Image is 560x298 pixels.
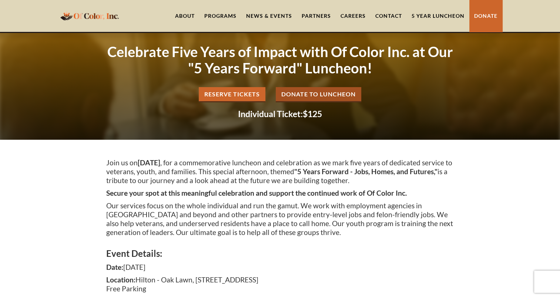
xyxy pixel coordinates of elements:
[106,275,135,284] strong: Location:
[138,158,160,167] strong: [DATE]
[107,43,453,76] strong: Celebrate Five Years of Impact with Of Color Inc. at Our "5 Years Forward" Luncheon!
[106,263,454,272] p: [DATE]
[106,189,407,197] strong: Secure your spot at this meaningful celebration and support the continued work of Of Color Inc.
[106,158,454,185] p: Join us on , for a commemorative luncheon and celebration as we mark five years of dedicated serv...
[106,263,123,271] strong: Date:
[106,110,454,118] h2: $125
[276,87,361,102] a: Donate to Luncheon
[199,87,265,102] a: Reserve Tickets
[106,275,454,293] p: Hilton - Oak Lawn, [STREET_ADDRESS] Free Parking
[204,12,237,20] div: Programs
[106,201,454,237] p: Our services focus on the whole individual and run the gamut. We work with employment agencies in...
[106,248,162,259] strong: Event Details:
[58,7,121,24] a: home
[238,109,303,119] strong: Individual Ticket:
[294,167,437,176] strong: "5 Years Forward - Jobs, Homes, and Futures,"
